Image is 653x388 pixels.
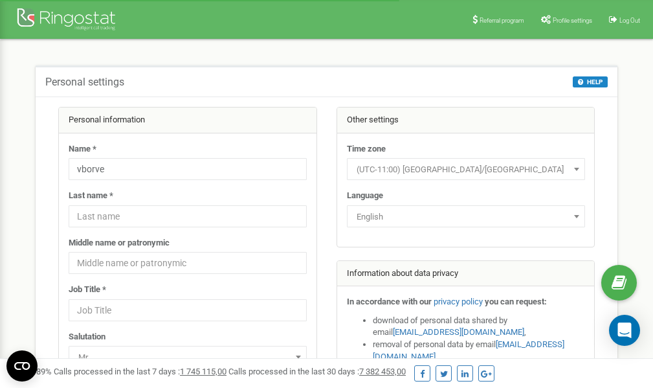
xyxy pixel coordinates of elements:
[73,348,302,367] span: Mr.
[69,190,113,202] label: Last name *
[351,208,581,226] span: English
[347,190,383,202] label: Language
[54,367,227,376] span: Calls processed in the last 7 days :
[347,158,585,180] span: (UTC-11:00) Pacific/Midway
[69,299,307,321] input: Job Title
[69,143,96,155] label: Name *
[359,367,406,376] u: 7 382 453,00
[373,315,585,339] li: download of personal data shared by email ,
[228,367,406,376] span: Calls processed in the last 30 days :
[347,297,432,306] strong: In accordance with our
[69,284,106,296] label: Job Title *
[485,297,547,306] strong: you can request:
[69,346,307,368] span: Mr.
[69,205,307,227] input: Last name
[6,350,38,382] button: Open CMP widget
[69,331,105,343] label: Salutation
[59,108,316,133] div: Personal information
[347,205,585,227] span: English
[45,76,124,88] h5: Personal settings
[393,327,524,337] a: [EMAIL_ADDRESS][DOMAIN_NAME]
[619,17,640,24] span: Log Out
[337,108,595,133] div: Other settings
[69,158,307,180] input: Name
[553,17,592,24] span: Profile settings
[609,315,640,346] div: Open Intercom Messenger
[180,367,227,376] u: 1 745 115,00
[69,237,170,249] label: Middle name or patronymic
[69,252,307,274] input: Middle name or patronymic
[480,17,524,24] span: Referral program
[573,76,608,87] button: HELP
[373,339,585,363] li: removal of personal data by email ,
[347,143,386,155] label: Time zone
[351,161,581,179] span: (UTC-11:00) Pacific/Midway
[434,297,483,306] a: privacy policy
[337,261,595,287] div: Information about data privacy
